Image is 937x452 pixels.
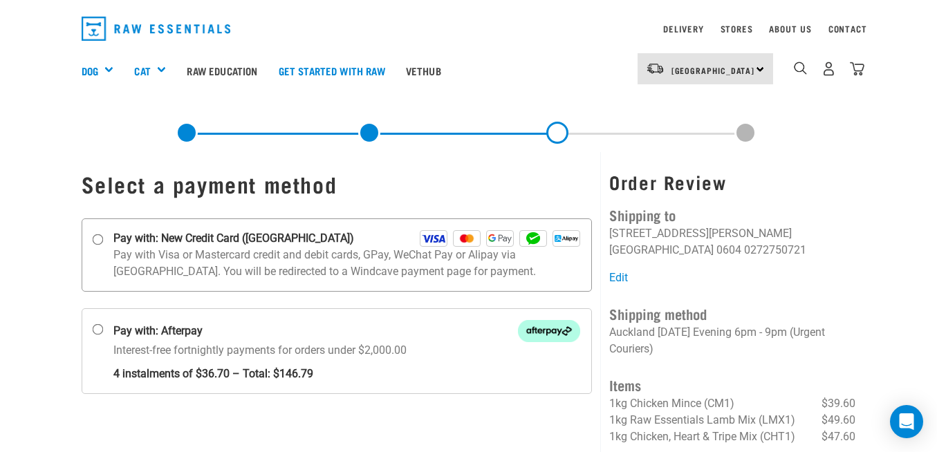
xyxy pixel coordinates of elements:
[113,323,203,339] strong: Pay with: Afterpay
[609,303,855,324] h4: Shipping method
[420,230,447,247] img: Visa
[518,320,580,341] img: Afterpay
[822,62,836,76] img: user.png
[850,62,864,76] img: home-icon@2x.png
[176,43,268,98] a: Raw Education
[609,171,855,193] h3: Order Review
[82,17,231,41] img: Raw Essentials Logo
[396,43,452,98] a: Vethub
[113,230,354,247] strong: Pay with: New Credit Card ([GEOGRAPHIC_DATA])
[822,429,855,445] span: $47.60
[92,323,103,335] input: Pay with: Afterpay Afterpay Interest-free fortnightly payments for orders under $2,000.00 4 insta...
[71,11,867,46] nav: dropdown navigation
[646,62,665,75] img: van-moving.png
[744,243,806,256] li: 0272750721
[721,26,753,31] a: Stores
[828,26,867,31] a: Contact
[609,271,628,284] a: Edit
[82,63,98,79] a: Dog
[134,63,150,79] a: Cat
[794,62,807,75] img: home-icon-1@2x.png
[268,43,396,98] a: Get started with Raw
[113,247,581,280] p: Pay with Visa or Mastercard credit and debit cards, GPay, WeChat Pay or Alipay via [GEOGRAPHIC_DA...
[113,342,581,382] p: Interest-free fortnightly payments for orders under $2,000.00
[609,204,855,225] h4: Shipping to
[609,227,792,240] li: [STREET_ADDRESS][PERSON_NAME]
[82,171,593,196] h1: Select a payment method
[609,413,795,426] span: 1kg Raw Essentials Lamb Mix (LMX1)
[486,230,514,247] img: GPay
[822,395,855,412] span: $39.60
[671,68,755,73] span: [GEOGRAPHIC_DATA]
[92,234,103,245] input: Pay with: New Credit Card ([GEOGRAPHIC_DATA]) Visa Mastercard GPay WeChat Alipay Pay with Visa or...
[663,26,703,31] a: Delivery
[519,230,547,247] img: WeChat
[890,405,923,438] div: Open Intercom Messenger
[453,230,481,247] img: Mastercard
[609,430,795,443] span: 1kg Chicken, Heart & Tripe Mix (CHT1)
[822,412,855,429] span: $49.60
[609,324,855,357] p: Auckland [DATE] Evening 6pm - 9pm (Urgent Couriers)
[609,243,741,256] li: [GEOGRAPHIC_DATA] 0604
[609,397,734,410] span: 1kg Chicken Mince (CM1)
[609,374,855,395] h4: Items
[553,230,580,247] img: Alipay
[113,359,581,382] strong: 4 instalments of $36.70 – Total: $146.79
[769,26,811,31] a: About Us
